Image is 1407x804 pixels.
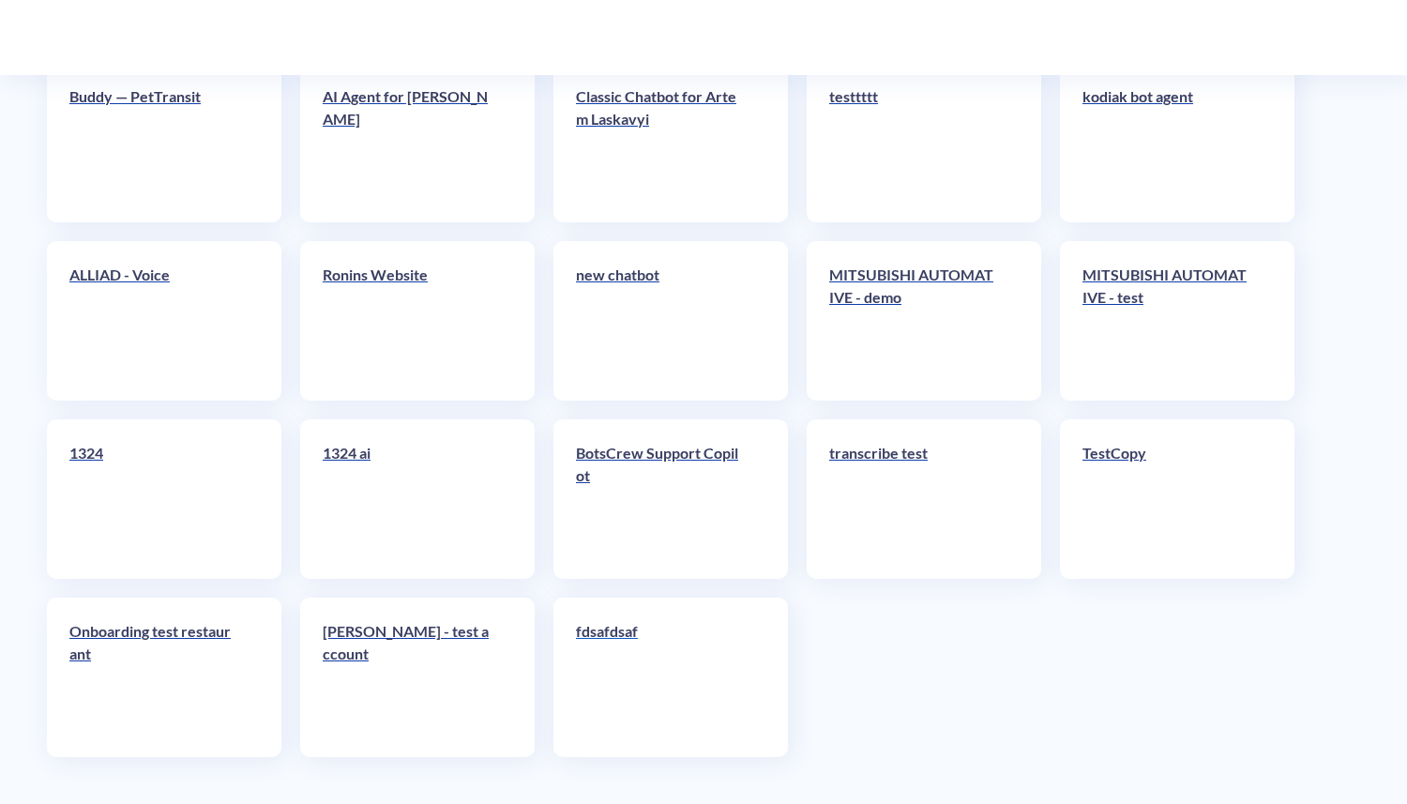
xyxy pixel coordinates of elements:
[576,620,745,735] a: fdsafdsaf
[829,264,998,378] a: MITSUBISHI AUTOMATIVE - demo
[69,264,238,286] p: ALLIAD - Voice
[323,85,492,200] a: AI Agent for [PERSON_NAME]
[576,264,745,378] a: new chatbot
[69,442,238,556] a: 1324
[1082,264,1251,309] p: MITSUBISHI AUTOMATIVE - test
[829,442,998,464] p: transcribe test
[576,442,745,556] a: BotsCrew Support Copilot
[576,85,745,200] a: Classic Chatbot for Artem Laskavyi
[576,442,745,487] p: BotsCrew Support Copilot
[576,620,745,643] p: fdsafdsaf
[829,442,998,556] a: transcribe test
[829,85,998,108] p: testtttt
[323,620,492,735] a: [PERSON_NAME] - test account
[829,264,998,309] p: MITSUBISHI AUTOMATIVE - demo
[323,442,492,464] p: 1324 ai
[1082,85,1251,200] a: kodiak bot agent
[69,620,238,735] a: Onboarding test restaurant
[323,264,492,378] a: Ronins Website
[1082,442,1251,556] a: TestCopy
[323,620,492,665] p: [PERSON_NAME] - test account
[69,85,238,108] p: Buddy — PetTransit
[323,264,492,286] p: Ronins Website
[323,85,492,130] p: AI Agent for [PERSON_NAME]
[576,85,745,130] p: Classic Chatbot for Artem Laskavyi
[1082,264,1251,378] a: MITSUBISHI AUTOMATIVE - test
[323,442,492,556] a: 1324 ai
[829,85,998,200] a: testtttt
[576,264,745,286] p: new chatbot
[69,620,238,665] p: Onboarding test restaurant
[69,264,238,378] a: ALLIAD - Voice
[69,85,238,200] a: Buddy — PetTransit
[69,442,238,464] p: 1324
[1082,442,1251,464] p: TestCopy
[1082,85,1251,108] p: kodiak bot agent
